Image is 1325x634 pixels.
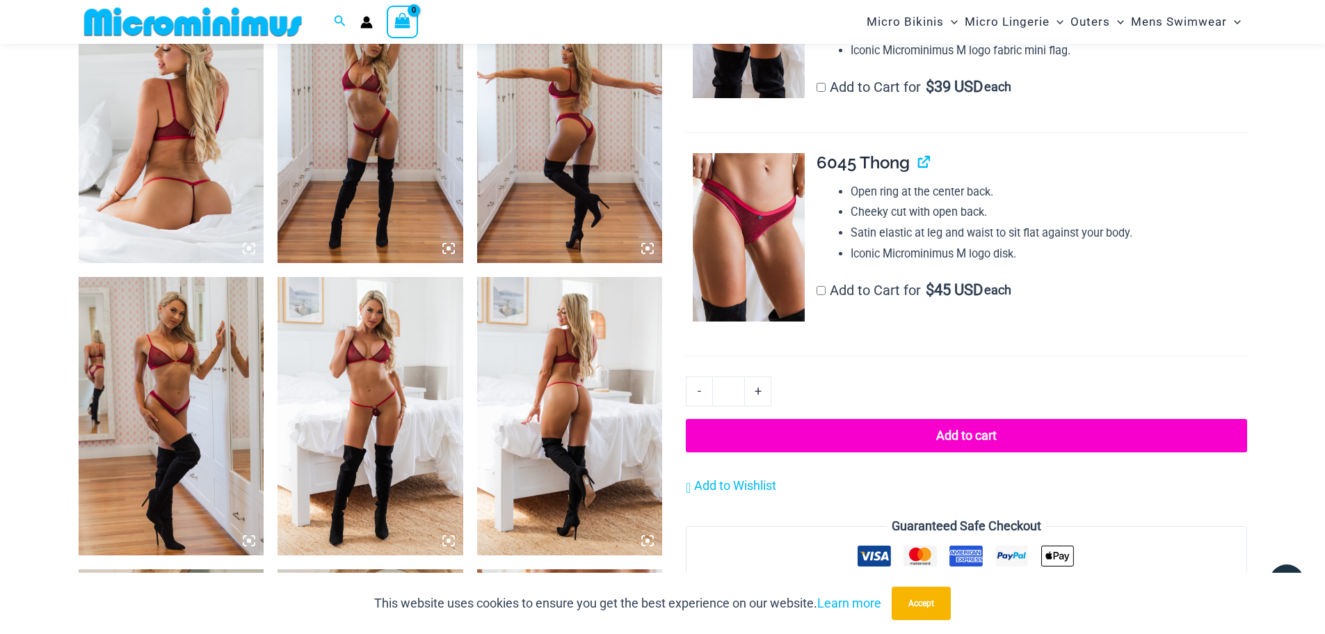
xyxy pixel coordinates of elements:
[686,475,776,496] a: Add to Wishlist
[944,4,958,40] span: Menu Toggle
[961,4,1067,40] a: Micro LingerieMenu ToggleMenu Toggle
[984,283,1011,297] span: each
[817,79,1011,95] label: Add to Cart for
[360,16,373,29] a: Account icon link
[851,223,1247,244] li: Satin elastic at leg and waist to sit flat against your body.
[745,377,771,406] a: +
[886,516,1047,537] legend: Guaranteed Safe Checkout
[712,377,745,406] input: Product quantity
[863,4,961,40] a: Micro BikinisMenu ToggleMenu Toggle
[867,4,944,40] span: Micro Bikinis
[965,4,1050,40] span: Micro Lingerie
[1067,4,1127,40] a: OutersMenu ToggleMenu Toggle
[1131,4,1227,40] span: Mens Swimwear
[477,277,663,555] img: Guilty Pleasures Red 1045 Bra 689 Micro
[278,277,463,555] img: Guilty Pleasures Red 1045 Bra 689 Micro
[694,478,776,493] span: Add to Wishlist
[984,80,1011,94] span: each
[817,83,826,92] input: Add to Cart for$39 USD each
[926,80,983,94] span: 39 USD
[926,283,983,297] span: 45 USD
[693,153,805,322] img: Guilty Pleasures Red 6045 Thong
[334,13,346,31] a: Search icon link
[387,6,419,38] a: View Shopping Cart, empty
[1110,4,1124,40] span: Menu Toggle
[817,282,1011,299] label: Add to Cart for
[851,202,1247,223] li: Cheeky cut with open back.
[892,587,951,620] button: Accept
[686,377,712,406] a: -
[1127,4,1244,40] a: Mens SwimwearMenu ToggleMenu Toggle
[817,286,826,295] input: Add to Cart for$45 USD each
[1070,4,1110,40] span: Outers
[1050,4,1063,40] span: Menu Toggle
[926,281,934,299] span: $
[686,419,1246,452] button: Add to cart
[79,277,264,555] img: Guilty Pleasures Red 1045 Bra 6045 Thong
[926,78,934,95] span: $
[851,182,1247,203] li: Open ring at the center back.
[851,40,1247,61] li: Iconic Microminimus M logo fabric mini flag.
[851,244,1247,264] li: Iconic Microminimus M logo disk.
[1227,4,1241,40] span: Menu Toggle
[861,2,1247,42] nav: Site Navigation
[79,6,307,38] img: MM SHOP LOGO FLAT
[817,152,910,173] span: 6045 Thong
[817,596,881,610] a: Learn more
[374,593,881,614] p: This website uses cookies to ensure you get the best experience on our website.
